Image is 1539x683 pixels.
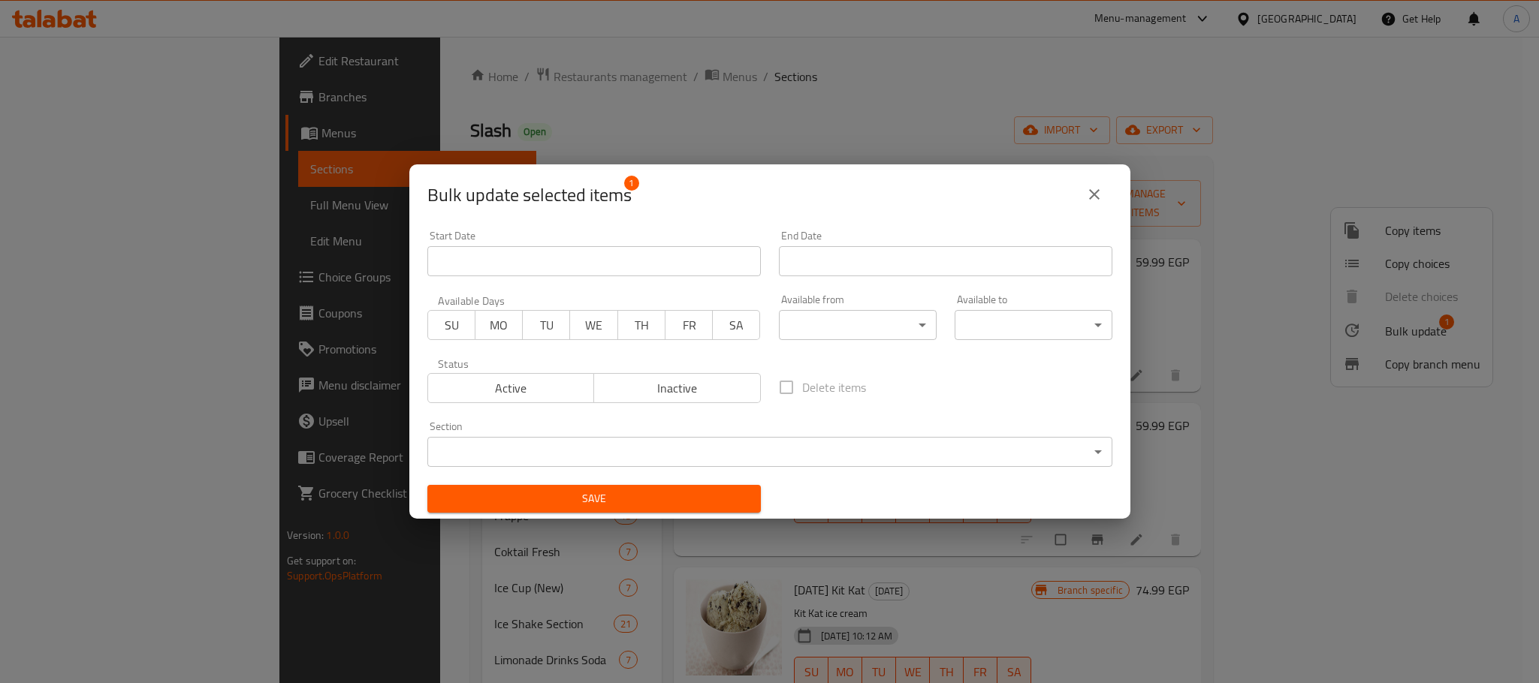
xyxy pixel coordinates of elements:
[434,314,469,336] span: SU
[434,378,589,399] span: Active
[955,310,1112,340] div: ​
[427,310,475,340] button: SU
[576,314,611,336] span: WE
[569,310,617,340] button: WE
[522,310,570,340] button: TU
[427,437,1112,467] div: ​
[624,176,639,191] span: 1
[529,314,564,336] span: TU
[802,378,866,396] span: Delete items
[475,310,523,340] button: MO
[427,485,761,513] button: Save
[427,373,595,403] button: Active
[439,489,749,508] span: Save
[1076,176,1112,212] button: close
[624,314,659,336] span: TH
[481,314,517,336] span: MO
[719,314,754,336] span: SA
[593,373,761,403] button: Inactive
[665,310,713,340] button: FR
[779,310,937,340] div: ​
[600,378,755,399] span: Inactive
[712,310,760,340] button: SA
[427,183,632,207] span: Selected items count
[617,310,665,340] button: TH
[671,314,707,336] span: FR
